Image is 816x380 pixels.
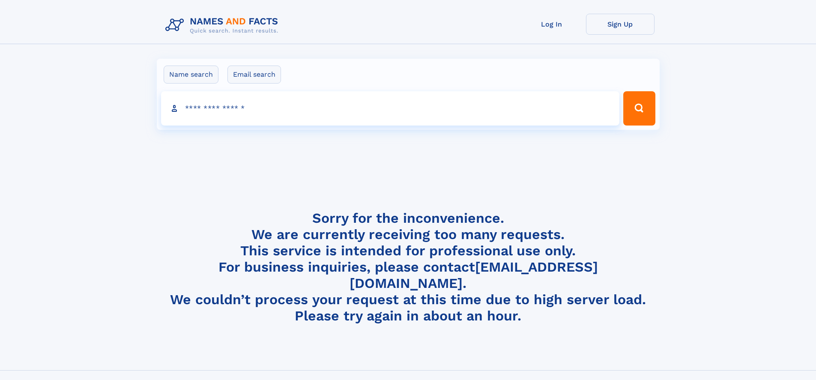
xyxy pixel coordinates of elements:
[517,14,586,35] a: Log In
[162,14,285,37] img: Logo Names and Facts
[350,259,598,291] a: [EMAIL_ADDRESS][DOMAIN_NAME]
[164,66,218,84] label: Name search
[623,91,655,126] button: Search Button
[162,210,655,324] h4: Sorry for the inconvenience. We are currently receiving too many requests. This service is intend...
[227,66,281,84] label: Email search
[586,14,655,35] a: Sign Up
[161,91,620,126] input: search input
